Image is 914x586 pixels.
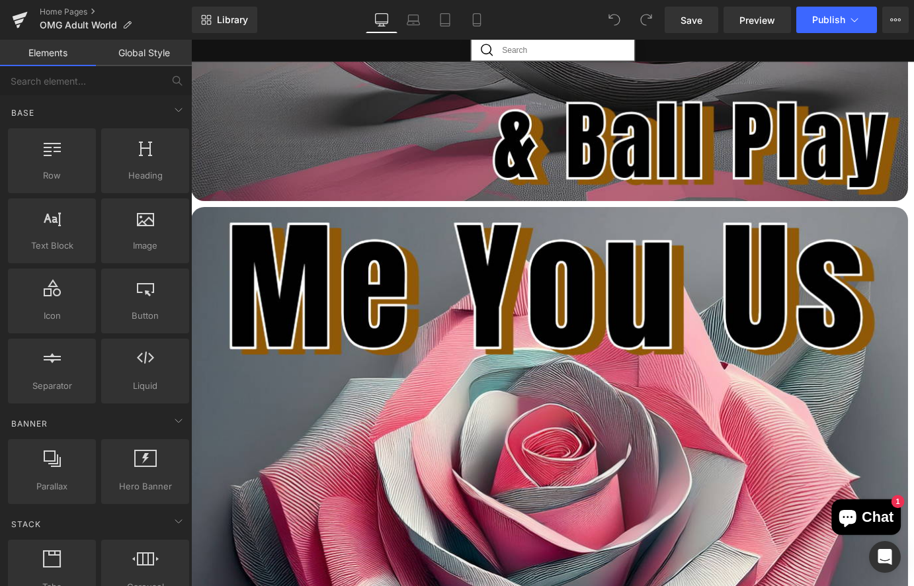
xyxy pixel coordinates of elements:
span: Row [12,169,92,183]
span: Parallax [12,480,92,493]
span: Library [217,14,248,26]
span: Base [10,106,36,119]
span: Liquid [105,379,185,393]
div: Open Intercom Messenger [869,541,901,573]
span: Button [105,309,185,323]
a: Global Style [96,40,192,66]
span: Banner [10,417,49,430]
a: Laptop [397,7,429,33]
span: OMG Adult World [40,20,117,30]
span: Preview [739,13,775,27]
a: Tablet [429,7,461,33]
span: Hero Banner [105,480,185,493]
span: Publish [812,15,845,25]
a: Mobile [461,7,493,33]
span: Save [681,13,702,27]
span: Stack [10,518,42,530]
button: Redo [633,7,659,33]
span: Separator [12,379,92,393]
span: Text Block [12,239,92,253]
a: New Library [192,7,257,33]
span: Heading [105,169,185,183]
span: Icon [12,309,92,323]
button: Publish [796,7,877,33]
a: Home Pages [40,7,192,17]
a: Preview [724,7,791,33]
button: More [882,7,909,33]
a: Desktop [366,7,397,33]
button: Undo [601,7,628,33]
span: Image [105,239,185,253]
inbox-online-store-chat: Shopify online store chat [705,509,790,552]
